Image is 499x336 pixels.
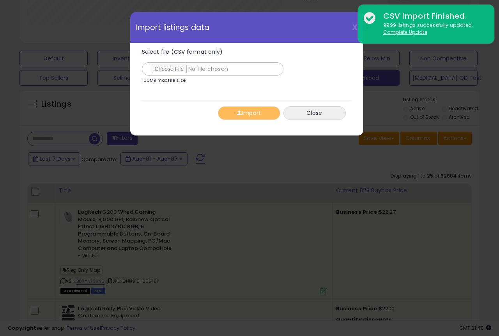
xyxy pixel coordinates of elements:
[283,106,346,120] button: Close
[142,78,186,83] p: 100MB max file size
[218,106,280,120] button: Import
[377,11,488,22] div: CSV Import Finished.
[142,48,223,56] span: Select file (CSV format only)
[136,24,210,31] span: Import listings data
[383,29,427,35] u: Complete Update
[352,22,357,33] span: X
[377,22,488,36] div: 9999 listings successfully updated.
